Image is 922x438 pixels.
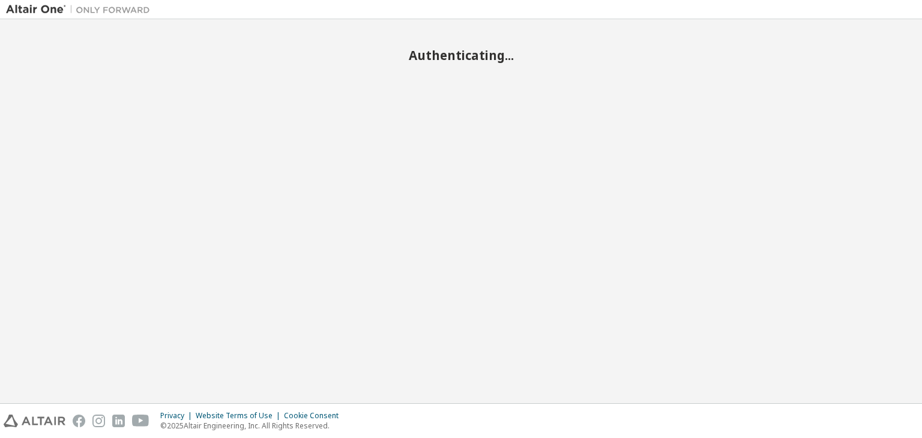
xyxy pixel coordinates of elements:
[284,411,346,421] div: Cookie Consent
[132,415,149,427] img: youtube.svg
[160,421,346,431] p: © 2025 Altair Engineering, Inc. All Rights Reserved.
[112,415,125,427] img: linkedin.svg
[6,47,916,63] h2: Authenticating...
[196,411,284,421] div: Website Terms of Use
[92,415,105,427] img: instagram.svg
[160,411,196,421] div: Privacy
[73,415,85,427] img: facebook.svg
[4,415,65,427] img: altair_logo.svg
[6,4,156,16] img: Altair One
